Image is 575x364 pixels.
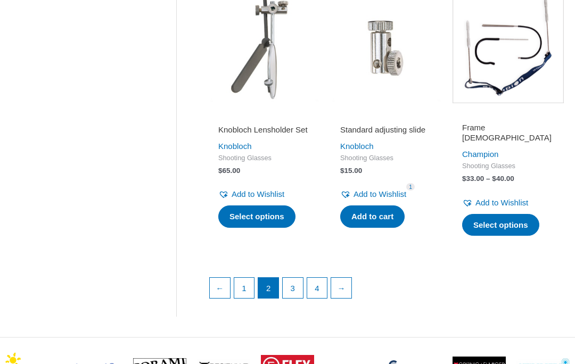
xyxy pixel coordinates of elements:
[218,154,310,163] span: Shooting Glasses
[218,167,240,175] bdi: 65.00
[475,198,528,208] span: Add to Wishlist
[462,196,528,211] a: Add to Wishlist
[340,167,344,175] span: $
[234,278,254,299] a: Page 1
[218,167,223,175] span: $
[340,206,405,228] a: Add to cart: “Standard adjusting slide”
[340,110,432,123] iframe: Customer reviews powered by Trustpilot
[218,187,284,202] a: Add to Wishlist
[462,162,554,171] span: Shooting Glasses
[406,184,415,192] span: 1
[218,206,295,228] a: Select options for “Knobloch Lensholder Set”
[232,190,284,199] span: Add to Wishlist
[307,278,327,299] a: Page 4
[462,175,484,183] bdi: 33.00
[210,278,230,299] a: ←
[331,278,351,299] a: →
[462,214,539,237] a: Select options for “Frame Temples”
[340,154,432,163] span: Shooting Glasses
[462,150,498,159] a: Champion
[492,175,514,183] bdi: 40.00
[209,278,564,304] nav: Product Pagination
[354,190,406,199] span: Add to Wishlist
[340,125,432,139] a: Standard adjusting slide
[218,125,310,139] a: Knobloch Lensholder Set
[283,278,303,299] a: Page 3
[462,123,554,144] h2: Frame [DEMOGRAPHIC_DATA]
[218,142,252,151] a: Knobloch
[486,175,490,183] span: –
[258,278,278,299] span: Page 2
[462,110,554,123] iframe: Customer reviews powered by Trustpilot
[340,142,374,151] a: Knobloch
[218,110,310,123] iframe: Customer reviews powered by Trustpilot
[340,167,362,175] bdi: 15.00
[462,123,554,148] a: Frame [DEMOGRAPHIC_DATA]
[340,187,406,202] a: Add to Wishlist
[340,125,432,136] h2: Standard adjusting slide
[218,125,310,136] h2: Knobloch Lensholder Set
[492,175,496,183] span: $
[462,175,466,183] span: $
